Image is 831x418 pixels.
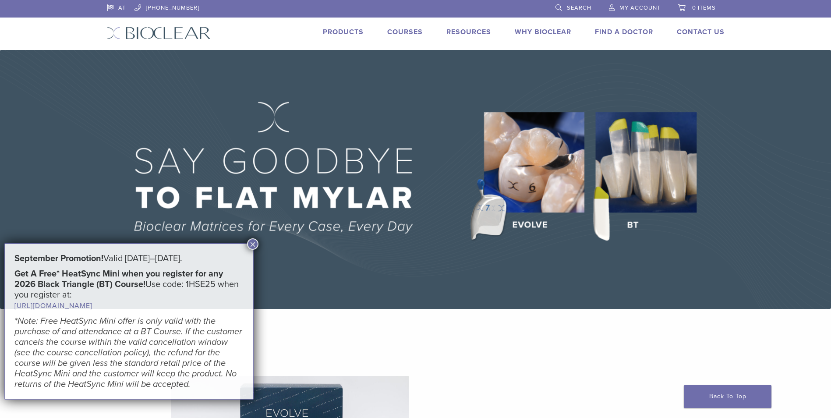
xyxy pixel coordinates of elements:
img: Bioclear [107,27,211,39]
h5: Use code: 1HSE25 when you register at: [14,269,244,311]
span: Search [567,4,591,11]
a: [URL][DOMAIN_NAME] [14,301,92,310]
strong: Get A Free* HeatSync Mini when you register for any 2026 Black Triangle (BT) Course! [14,269,223,290]
a: Find A Doctor [595,28,653,36]
span: 0 items [692,4,716,11]
a: Contact Us [677,28,725,36]
a: Products [323,28,364,36]
span: My Account [619,4,661,11]
em: *Note: Free HeatSync Mini offer is only valid with the purchase of and attendance at a BT Course.... [14,316,242,390]
a: Resources [446,28,491,36]
h5: Valid [DATE]–[DATE]. [14,253,244,264]
strong: September Promotion! [14,253,103,264]
a: Courses [387,28,423,36]
button: Close [247,238,258,250]
a: Back To Top [684,385,771,408]
a: Why Bioclear [515,28,571,36]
